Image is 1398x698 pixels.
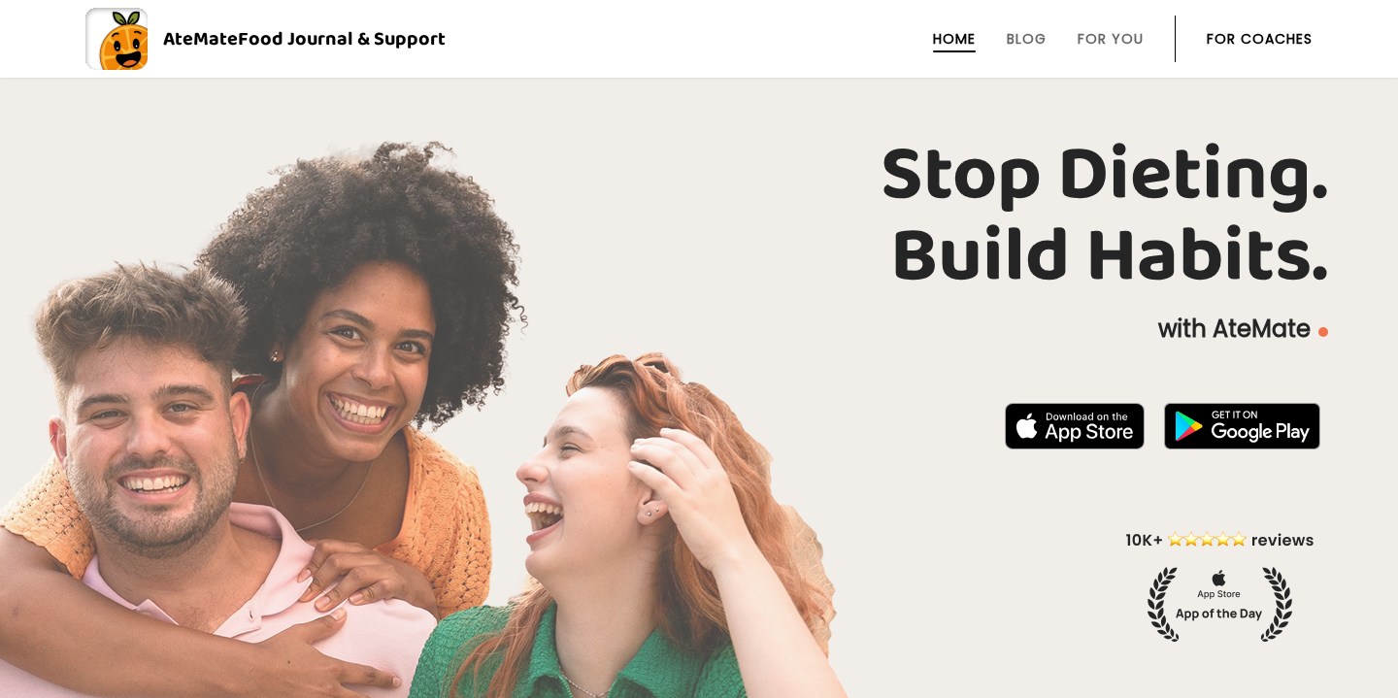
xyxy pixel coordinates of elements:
a: AteMateFood Journal & Support [85,8,1313,70]
a: For You [1078,31,1144,47]
a: For Coaches [1207,31,1313,47]
a: Blog [1007,31,1047,47]
p: with AteMate [70,314,1328,345]
h1: Stop Dieting. Build Habits. [70,135,1328,298]
div: AteMate [148,23,446,54]
img: badge-download-apple.svg [1005,403,1145,449]
img: home-hero-appoftheday.png [1112,528,1328,642]
img: badge-download-google.png [1164,403,1320,449]
a: Home [933,31,976,47]
span: Food Journal & Support [238,23,446,54]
